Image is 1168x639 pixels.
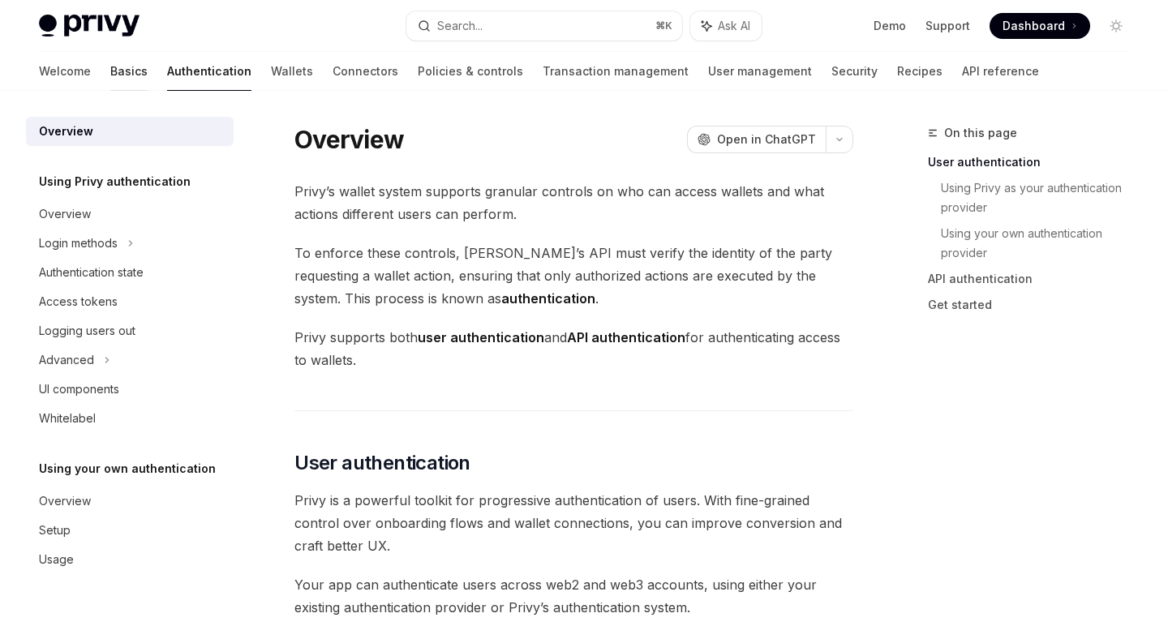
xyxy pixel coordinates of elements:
span: To enforce these controls, [PERSON_NAME]’s API must verify the identity of the party requesting a... [294,242,853,310]
a: Whitelabel [26,404,234,433]
a: User management [708,52,812,91]
div: Setup [39,521,71,540]
span: Open in ChatGPT [717,131,816,148]
h1: Overview [294,125,404,154]
a: Policies & controls [418,52,523,91]
strong: authentication [501,290,595,307]
span: Your app can authenticate users across web2 and web3 accounts, using either your existing authent... [294,573,853,619]
span: Privy’s wallet system supports granular controls on who can access wallets and what actions diffe... [294,180,853,225]
div: Authentication state [39,263,144,282]
a: UI components [26,375,234,404]
a: Usage [26,545,234,574]
div: Search... [437,16,483,36]
a: Wallets [271,52,313,91]
div: Whitelabel [39,409,96,428]
a: API authentication [928,266,1142,292]
div: Usage [39,550,74,569]
div: Login methods [39,234,118,253]
a: Logging users out [26,316,234,345]
button: Toggle dark mode [1103,13,1129,39]
a: User authentication [928,149,1142,175]
a: Using your own authentication provider [941,221,1142,266]
a: Support [925,18,970,34]
h5: Using Privy authentication [39,172,191,191]
a: Setup [26,516,234,545]
a: Overview [26,199,234,229]
div: Access tokens [39,292,118,311]
div: Overview [39,122,93,141]
a: Basics [110,52,148,91]
strong: user authentication [418,329,544,345]
span: On this page [944,123,1017,143]
span: Privy is a powerful toolkit for progressive authentication of users. With fine-grained control ov... [294,489,853,557]
a: Authentication state [26,258,234,287]
a: Recipes [897,52,943,91]
a: Overview [26,117,234,146]
span: User authentication [294,450,470,476]
div: Advanced [39,350,94,370]
a: Connectors [333,52,398,91]
a: Using Privy as your authentication provider [941,175,1142,221]
a: Authentication [167,52,251,91]
h5: Using your own authentication [39,459,216,478]
span: Dashboard [1003,18,1065,34]
div: Overview [39,491,91,511]
a: Access tokens [26,287,234,316]
div: Logging users out [39,321,135,341]
a: Demo [874,18,906,34]
span: Privy supports both and for authenticating access to wallets. [294,326,853,371]
strong: API authentication [567,329,685,345]
span: ⌘ K [655,19,672,32]
a: Overview [26,487,234,516]
a: Dashboard [990,13,1090,39]
a: Get started [928,292,1142,318]
img: light logo [39,15,140,37]
a: Transaction management [543,52,689,91]
button: Open in ChatGPT [687,126,826,153]
button: Search...⌘K [406,11,681,41]
div: Overview [39,204,91,224]
a: Security [831,52,878,91]
a: Welcome [39,52,91,91]
a: API reference [962,52,1039,91]
button: Ask AI [690,11,762,41]
div: UI components [39,380,119,399]
span: Ask AI [718,18,750,34]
